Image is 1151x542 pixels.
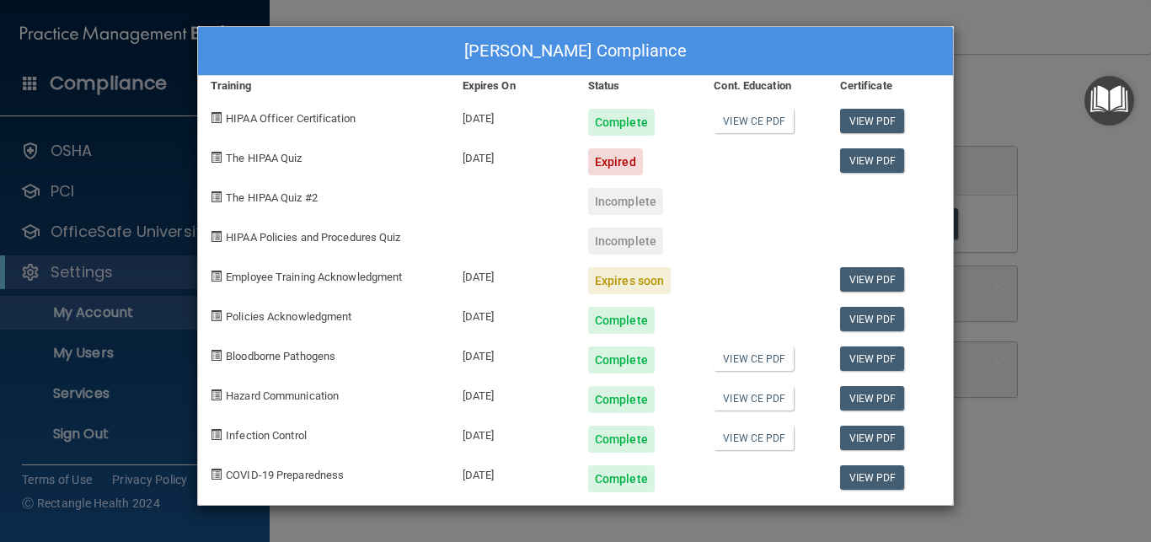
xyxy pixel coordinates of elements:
[588,228,663,255] div: Incomplete
[450,96,575,136] div: [DATE]
[198,76,450,96] div: Training
[450,136,575,175] div: [DATE]
[840,465,905,490] a: View PDF
[588,346,655,373] div: Complete
[450,373,575,413] div: [DATE]
[226,152,302,164] span: The HIPAA Quiz
[1084,76,1134,126] button: Open Resource Center
[226,389,339,402] span: Hazard Communication
[450,76,575,96] div: Expires On
[588,426,655,453] div: Complete
[226,469,344,481] span: COVID-19 Preparedness
[226,310,351,323] span: Policies Acknowledgment
[450,334,575,373] div: [DATE]
[840,109,905,133] a: View PDF
[226,191,318,204] span: The HIPAA Quiz #2
[588,109,655,136] div: Complete
[226,271,402,283] span: Employee Training Acknowledgment
[226,112,356,125] span: HIPAA Officer Certification
[450,255,575,294] div: [DATE]
[714,346,794,371] a: View CE PDF
[859,422,1131,490] iframe: Drift Widget Chat Controller
[714,109,794,133] a: View CE PDF
[226,231,400,244] span: HIPAA Policies and Procedures Quiz
[840,148,905,173] a: View PDF
[840,267,905,292] a: View PDF
[588,386,655,413] div: Complete
[450,453,575,492] div: [DATE]
[827,76,953,96] div: Certificate
[840,386,905,411] a: View PDF
[840,307,905,331] a: View PDF
[701,76,827,96] div: Cont. Education
[450,294,575,334] div: [DATE]
[198,27,953,76] div: [PERSON_NAME] Compliance
[840,346,905,371] a: View PDF
[588,465,655,492] div: Complete
[226,429,307,442] span: Infection Control
[450,413,575,453] div: [DATE]
[714,426,794,450] a: View CE PDF
[588,188,663,215] div: Incomplete
[588,148,643,175] div: Expired
[588,307,655,334] div: Complete
[588,267,671,294] div: Expires soon
[840,426,905,450] a: View PDF
[714,386,794,411] a: View CE PDF
[226,350,335,362] span: Bloodborne Pathogens
[575,76,701,96] div: Status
